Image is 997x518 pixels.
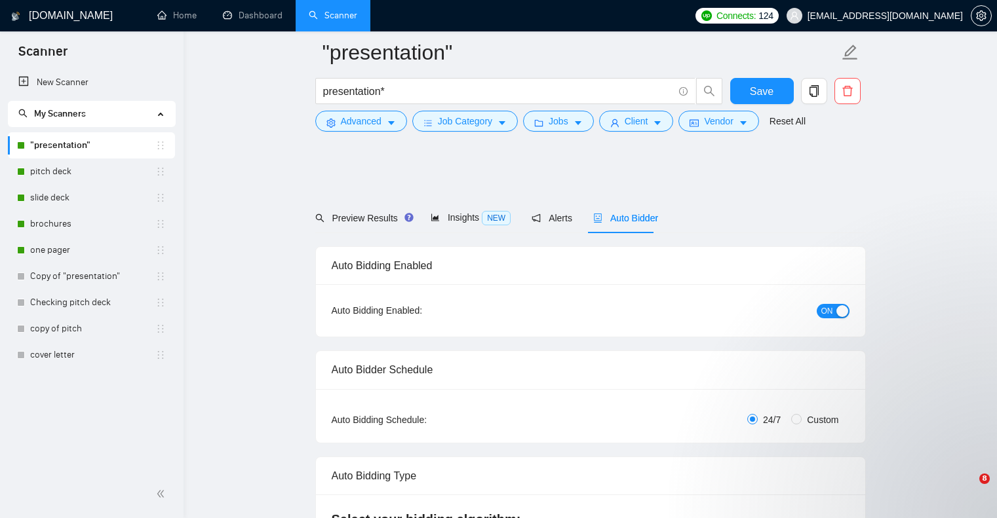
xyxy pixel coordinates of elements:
span: edit [842,44,859,61]
button: folderJobscaret-down [523,111,594,132]
button: copy [801,78,827,104]
button: settingAdvancedcaret-down [315,111,407,132]
span: Insights [431,212,511,223]
span: caret-down [498,118,507,128]
button: Save [730,78,794,104]
iframe: Intercom live chat [952,473,984,505]
li: brochures [8,211,175,237]
span: caret-down [739,118,748,128]
span: Client [625,114,648,128]
button: idcardVendorcaret-down [678,111,758,132]
span: bars [423,118,433,128]
div: Tooltip anchor [403,212,415,223]
span: Connects: [716,9,756,23]
span: Save [750,83,773,100]
a: New Scanner [18,69,165,96]
span: ON [821,304,833,318]
button: userClientcaret-down [599,111,674,132]
a: searchScanner [309,10,357,21]
a: one pager [30,237,155,263]
li: slide deck [8,185,175,211]
span: holder [155,271,166,282]
a: "presentation" [30,132,155,158]
button: setting [971,5,992,26]
span: Advanced [341,114,381,128]
span: holder [155,140,166,151]
span: area-chart [431,213,440,222]
span: Scanner [8,42,78,69]
span: caret-down [574,118,583,128]
span: search [18,109,28,118]
span: holder [155,324,166,334]
span: 124 [758,9,773,23]
span: double-left [156,487,169,500]
button: delete [834,78,861,104]
a: dashboardDashboard [223,10,283,21]
li: Copy of "presentation" [8,263,175,289]
li: pitch deck [8,158,175,185]
span: holder [155,193,166,203]
span: holder [155,297,166,308]
span: setting [326,118,336,128]
span: search [315,213,324,223]
a: Copy of "presentation" [30,263,155,289]
span: search [697,85,722,97]
a: brochures [30,211,155,237]
div: Auto Bidding Type [332,457,850,494]
span: idcard [690,118,699,128]
span: holder [155,166,166,177]
span: My Scanners [34,108,86,119]
div: Auto Bidding Enabled: [332,303,504,318]
img: logo [11,6,20,27]
div: Auto Bidding Schedule: [332,413,504,427]
button: barsJob Categorycaret-down [412,111,518,132]
span: notification [532,213,541,223]
li: one pager [8,237,175,263]
span: info-circle [679,87,688,96]
span: setting [971,10,991,21]
input: Search Freelance Jobs... [323,83,673,100]
span: caret-down [387,118,396,128]
a: cover letter [30,342,155,368]
span: holder [155,245,166,255]
li: copy of pitch [8,316,175,342]
a: Reset All [770,114,806,128]
span: caret-down [653,118,662,128]
span: Vendor [704,114,733,128]
a: pitch deck [30,158,155,185]
a: homeHome [157,10,197,21]
span: robot [593,213,602,223]
li: New Scanner [8,69,175,96]
div: Auto Bidder Schedule [332,351,850,388]
li: Checking pitch deck [8,289,175,316]
span: copy [802,85,827,97]
span: Preview Results [315,213,410,223]
span: folder [534,118,543,128]
img: upwork-logo.png [701,10,712,21]
span: Job Category [438,114,492,128]
span: 8 [979,473,990,484]
li: cover letter [8,342,175,368]
a: Checking pitch deck [30,289,155,316]
span: holder [155,219,166,229]
span: Jobs [549,114,568,128]
a: setting [971,10,992,21]
div: Auto Bidding Enabled [332,247,850,284]
li: "presentation" [8,132,175,158]
span: Auto Bidder [593,213,658,223]
span: Alerts [532,213,572,223]
a: slide deck [30,185,155,211]
span: user [790,11,799,20]
span: My Scanners [18,108,86,119]
span: holder [155,350,166,360]
span: NEW [482,211,511,225]
input: Scanner name... [323,36,839,69]
a: copy of pitch [30,316,155,342]
span: user [610,118,619,128]
span: delete [835,85,860,97]
button: search [696,78,722,104]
